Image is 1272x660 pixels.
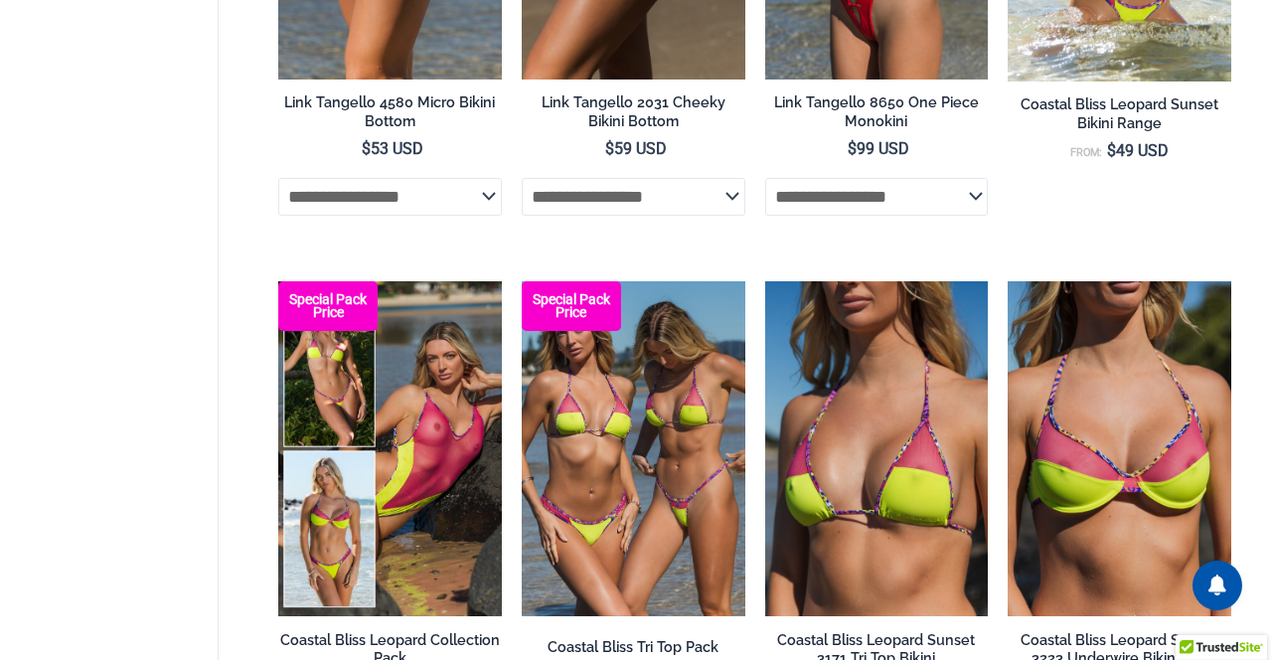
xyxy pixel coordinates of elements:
img: Coastal Bliss Leopard Sunset 3171 Tri Top 01 [765,281,989,616]
h2: Coastal Bliss Tri Top Pack [522,638,745,657]
bdi: 53 USD [362,139,423,158]
span: $ [848,139,857,158]
a: Coastal Bliss Leopard Sunset 3171 Tri Top 01Coastal Bliss Leopard Sunset 3171 Tri Top 4371 Thong ... [765,281,989,616]
b: Special Pack Price [278,293,378,319]
a: Coastal Bliss Leopard Sunset Bikini Range [1008,95,1231,140]
span: $ [362,139,371,158]
a: Coastal Bliss Leopard Sunset 3223 Underwire Top 01Coastal Bliss Leopard Sunset 3223 Underwire Top... [1008,281,1231,616]
h2: Link Tangello 4580 Micro Bikini Bottom [278,93,502,130]
span: $ [1107,141,1116,160]
h2: Link Tangello 8650 One Piece Monokini [765,93,989,130]
a: Link Tangello 8650 One Piece Monokini [765,93,989,138]
img: Coastal Bliss Leopard Sunset 3223 Underwire Top 01 [1008,281,1231,616]
img: Coastal Bliss Leopard Sunset Tri Top Pack [522,281,745,616]
a: Coastal Bliss Leopard Sunset Collection Pack C Coastal Bliss Leopard Sunset Collection Pack BCoas... [278,281,502,616]
b: Special Pack Price [522,293,621,319]
span: From: [1070,146,1102,159]
a: Link Tangello 4580 Micro Bikini Bottom [278,93,502,138]
h2: Link Tangello 2031 Cheeky Bikini Bottom [522,93,745,130]
bdi: 49 USD [1107,141,1169,160]
bdi: 99 USD [848,139,909,158]
bdi: 59 USD [605,139,667,158]
a: Link Tangello 2031 Cheeky Bikini Bottom [522,93,745,138]
span: $ [605,139,614,158]
a: Coastal Bliss Leopard Sunset Tri Top Pack Coastal Bliss Leopard Sunset Tri Top Pack BCoastal Blis... [522,281,745,616]
h2: Coastal Bliss Leopard Sunset Bikini Range [1008,95,1231,132]
img: Coastal Bliss Leopard Sunset Collection Pack C [278,281,502,616]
